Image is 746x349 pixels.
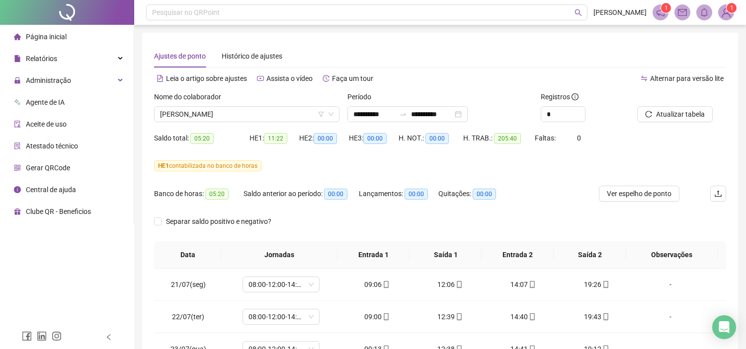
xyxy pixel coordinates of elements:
div: 19:26 [568,279,625,290]
span: gift [14,208,21,215]
span: down [328,111,334,117]
span: instagram [52,331,62,341]
th: Saída 1 [410,241,482,269]
span: 22/07(ter) [172,313,204,321]
span: 05:20 [190,133,214,144]
div: H. NOT.: [399,133,463,144]
div: 09:00 [348,311,406,322]
span: 0 [577,134,581,142]
span: mobile [382,313,390,320]
span: history [323,75,330,82]
span: [PERSON_NAME] [593,7,647,18]
span: upload [714,190,722,198]
span: Agente de IA [26,98,65,106]
div: 12:39 [421,311,479,322]
div: Saldo anterior ao período: [244,188,359,200]
div: - [641,311,700,322]
span: 05:20 [205,189,229,200]
span: 00:00 [324,189,347,200]
span: HE 1 [158,162,169,169]
button: Atualizar tabela [637,106,713,122]
span: youtube [257,75,264,82]
span: left [105,334,112,341]
span: Observações [634,249,710,260]
span: audit [14,121,21,128]
span: 11:22 [264,133,287,144]
div: Quitações: [438,188,510,200]
sup: Atualize o seu contato no menu Meus Dados [727,3,737,13]
span: mobile [528,313,536,320]
span: Página inicial [26,33,67,41]
div: 09:06 [348,279,406,290]
div: HE 2: [299,133,349,144]
span: Faltas: [535,134,557,142]
span: bell [700,8,709,17]
span: notification [656,8,665,17]
span: mail [678,8,687,17]
div: Open Intercom Messenger [712,315,736,339]
th: Observações [626,241,718,269]
span: Gerar QRCode [26,164,70,172]
span: Assista o vídeo [266,74,313,82]
span: Alternar para versão lite [650,74,724,82]
span: Ajustes de ponto [154,52,206,60]
span: 00:00 [473,189,496,200]
span: 205:40 [494,133,521,144]
span: Separar saldo positivo e negativo? [162,216,275,227]
div: - [641,279,700,290]
span: reload [645,111,652,118]
div: 14:40 [495,311,552,322]
span: Administração [26,76,71,84]
span: mobile [528,281,536,288]
sup: 1 [661,3,671,13]
div: H. TRAB.: [463,133,535,144]
span: lock [14,77,21,84]
span: solution [14,142,21,149]
span: filter [318,111,324,117]
span: swap-right [399,110,407,118]
span: swap [641,75,648,82]
div: HE 3: [349,133,399,144]
div: Saldo total: [154,133,249,144]
div: HE 1: [249,133,299,144]
span: 1 [664,4,668,11]
span: mobile [601,313,609,320]
span: Faça um tour [332,74,373,82]
span: Atestado técnico [26,142,78,150]
span: mobile [455,281,463,288]
span: qrcode [14,164,21,171]
span: mobile [382,281,390,288]
span: 00:00 [314,133,337,144]
span: file [14,55,21,62]
img: 75828 [719,5,734,20]
label: Período [347,91,378,102]
span: Relatórios [26,55,57,63]
span: 08:00-12:00-14:00-18:00 [249,277,314,292]
th: Saída 2 [554,241,626,269]
button: Ver espelho de ponto [599,186,679,202]
label: Nome do colaborador [154,91,228,102]
span: Central de ajuda [26,186,76,194]
span: GUILHERME MENDES DOS SANTOS [160,107,333,122]
span: facebook [22,331,32,341]
th: Entrada 1 [337,241,410,269]
span: file-text [157,75,164,82]
th: Jornadas [221,241,337,269]
span: to [399,110,407,118]
span: 00:00 [425,133,449,144]
span: Atualizar tabela [656,109,705,120]
span: info-circle [572,93,579,100]
div: Lançamentos: [359,188,438,200]
span: Registros [541,91,579,102]
span: 00:00 [405,189,428,200]
span: contabilizada no banco de horas [154,160,261,171]
span: 21/07(seg) [171,280,206,288]
span: home [14,33,21,40]
span: 00:00 [363,133,387,144]
span: Leia o artigo sobre ajustes [166,74,247,82]
span: Histórico de ajustes [222,52,282,60]
span: mobile [601,281,609,288]
div: Banco de horas: [154,188,244,200]
th: Data [154,241,221,269]
span: info-circle [14,186,21,193]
